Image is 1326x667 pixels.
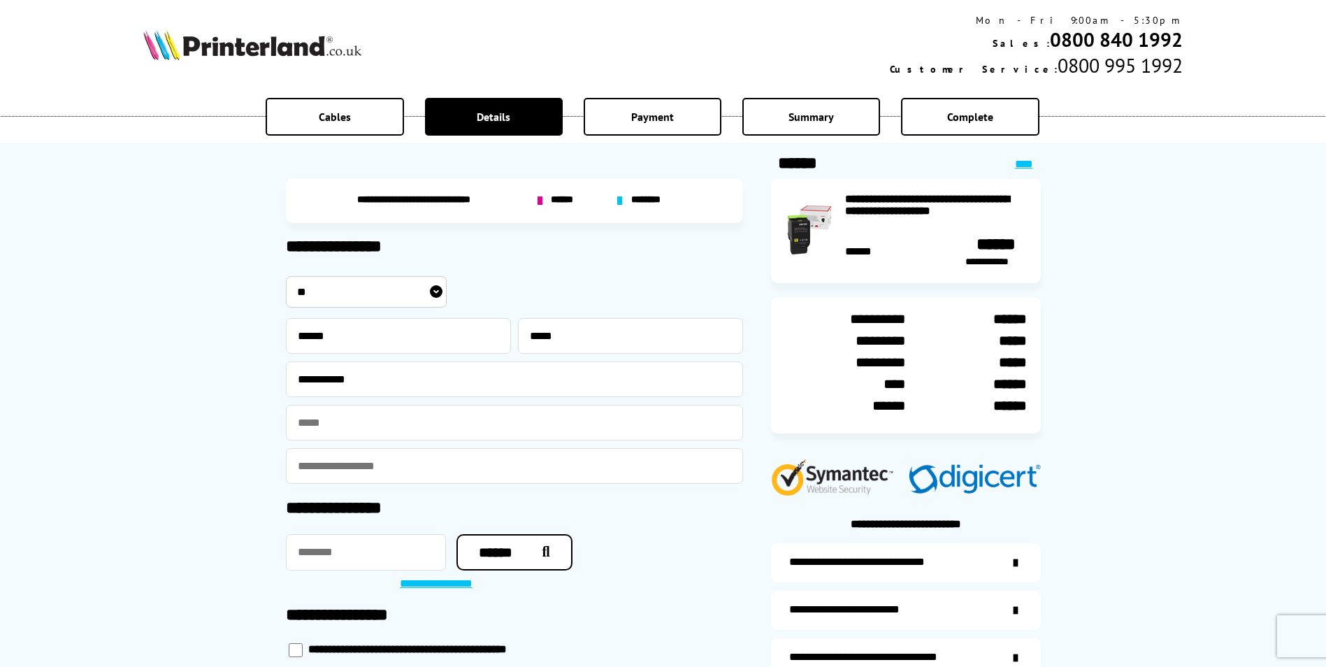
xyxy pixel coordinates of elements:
span: Complete [947,110,993,124]
span: Payment [631,110,674,124]
div: Mon - Fri 9:00am - 5:30pm [890,14,1183,27]
a: 0800 840 1992 [1050,27,1183,52]
span: Customer Service: [890,63,1058,76]
span: Details [477,110,510,124]
a: additional-ink [771,543,1041,582]
span: Summary [788,110,834,124]
img: Printerland Logo [143,29,361,60]
span: Sales: [993,37,1050,50]
span: Cables [319,110,351,124]
span: 0800 995 1992 [1058,52,1183,78]
a: items-arrive [771,591,1041,630]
